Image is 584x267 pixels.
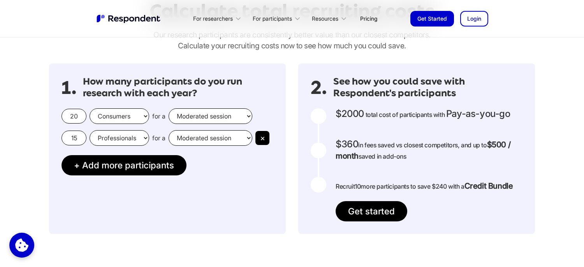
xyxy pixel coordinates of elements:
div: Resources [312,15,338,23]
a: home [96,14,162,24]
h3: How many participants do you run research with each year? [83,76,273,99]
span: 1. [62,84,77,92]
div: For researchers [193,15,233,23]
div: For participants [253,15,292,23]
span: for a [152,134,165,142]
p: Our research participants are consistently better value than our closest competitors. [49,29,535,51]
span: $2000 [336,108,364,119]
span: for a [152,112,165,120]
span: Pay-as-you-go [446,108,510,119]
div: For participants [248,9,308,28]
img: Untitled UI logotext [96,14,162,24]
p: in fees saved vs closest competitors, and up to saved in add-ons [336,139,522,162]
a: Get started [336,201,407,221]
span: $360 [336,138,358,150]
a: Login [460,11,488,27]
a: Pricing [354,9,383,28]
div: For researchers [189,9,248,28]
h3: See how you could save with Respondent's participants [333,76,522,99]
span: 2. [311,84,327,92]
span: Add more participants [82,160,174,170]
p: Recruit more participants to save $240 with a [336,180,513,192]
div: Resources [308,9,354,28]
strong: Credit Bundle [464,181,513,191]
button: + Add more participants [62,155,186,175]
span: 10 [355,182,361,190]
button: × [255,131,269,145]
a: Get Started [410,11,454,27]
span: Calculate your recruiting costs now to see how much you could save. [178,41,406,50]
span: + [74,160,80,170]
span: total cost of participants with [366,111,445,118]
